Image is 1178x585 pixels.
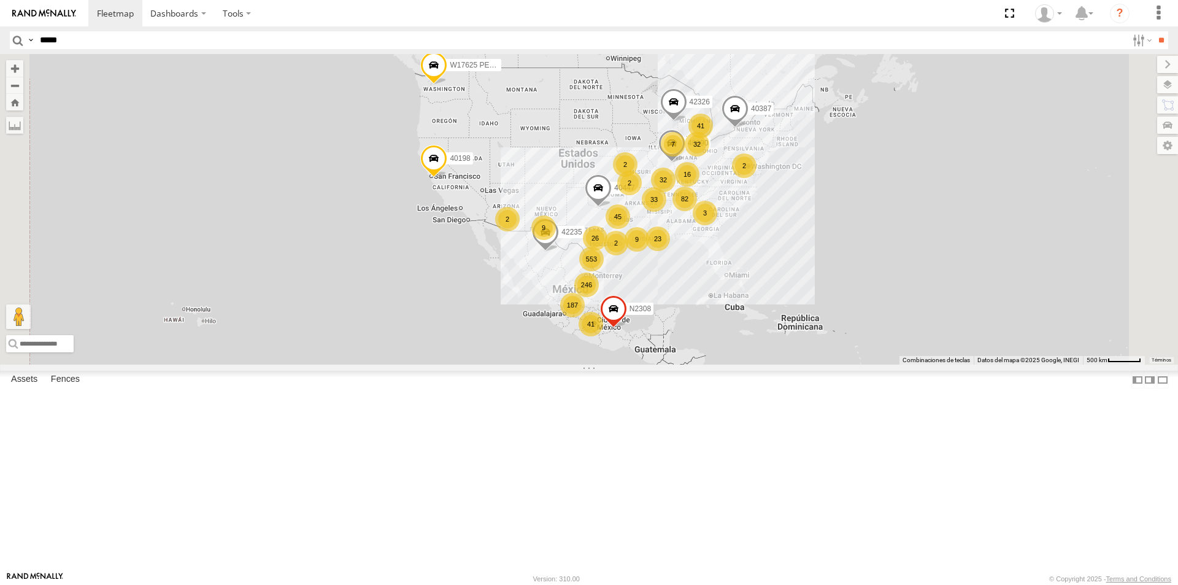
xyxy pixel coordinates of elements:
[732,153,756,178] div: 2
[579,247,604,271] div: 553
[1083,356,1145,365] button: Escala del mapa: 500 km por 51 píxeles
[693,201,717,225] div: 3
[6,60,23,77] button: Zoom in
[1157,137,1178,154] label: Map Settings
[6,117,23,134] label: Measure
[675,162,699,187] div: 16
[531,215,556,240] div: 9
[606,204,630,229] div: 45
[690,98,710,107] span: 42326
[26,31,36,49] label: Search Query
[1152,357,1171,362] a: Términos (se abre en una nueva pestaña)
[661,132,685,157] div: 7
[645,227,670,251] div: 23
[651,168,676,192] div: 32
[6,77,23,94] button: Zoom out
[613,152,637,177] div: 2
[1031,4,1066,23] div: Miguel Cantu
[604,231,628,255] div: 2
[903,356,970,365] button: Combinaciones de teclas
[579,312,603,336] div: 41
[495,207,520,231] div: 2
[688,114,713,138] div: 41
[617,171,642,195] div: 2
[1128,31,1154,49] label: Search Filter Options
[614,184,634,192] span: 40447
[6,304,31,329] button: Arrastra al hombrecito al mapa para abrir Street View
[450,61,539,69] span: W17625 PERDIDO 102025
[751,104,771,113] span: 40387
[1144,371,1156,389] label: Dock Summary Table to the Right
[574,273,599,297] div: 246
[533,575,580,583] div: Version: 310.00
[625,227,649,252] div: 9
[642,187,666,212] div: 33
[583,226,607,250] div: 26
[1106,575,1171,583] a: Terms and Conditions
[560,293,585,317] div: 187
[5,371,44,389] label: Assets
[561,228,582,236] span: 42235
[977,357,1079,363] span: Datos del mapa ©2025 Google, INEGI
[1087,357,1107,363] span: 500 km
[685,132,709,157] div: 32
[12,9,76,18] img: rand-logo.svg
[629,304,651,313] span: N2308
[1131,371,1144,389] label: Dock Summary Table to the Left
[1157,371,1169,389] label: Hide Summary Table
[1110,4,1130,23] i: ?
[450,154,470,163] span: 40198
[6,94,23,110] button: Zoom Home
[672,187,697,211] div: 82
[1049,575,1171,583] div: © Copyright 2025 -
[7,573,63,585] a: Visit our Website
[45,371,86,389] label: Fences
